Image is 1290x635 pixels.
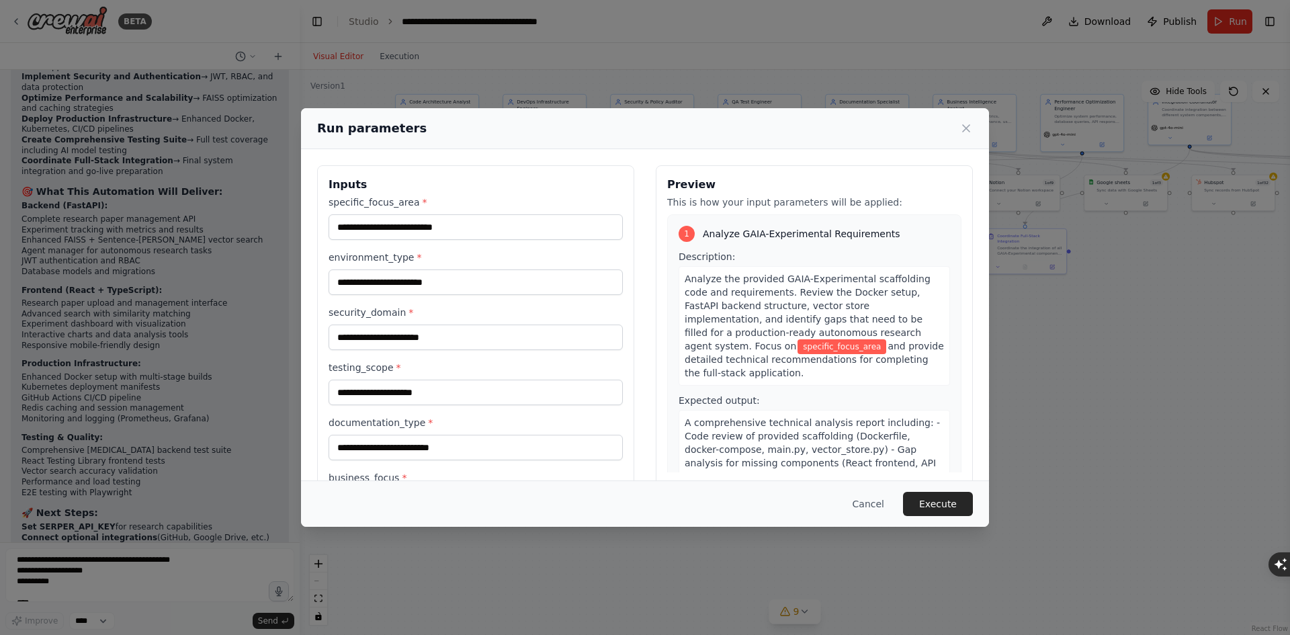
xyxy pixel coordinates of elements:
[667,177,961,193] h3: Preview
[667,196,961,209] p: This is how your input parameters will be applied:
[679,251,735,262] span: Description:
[842,492,895,516] button: Cancel
[798,339,886,354] span: Variable: specific_focus_area
[329,306,623,319] label: security_domain
[703,227,900,241] span: Analyze GAIA-Experimental Requirements
[329,196,623,209] label: specific_focus_area
[329,416,623,429] label: documentation_type
[329,471,623,484] label: business_focus
[329,177,623,193] h3: Inputs
[903,492,973,516] button: Execute
[317,119,427,138] h2: Run parameters
[685,273,931,351] span: Analyze the provided GAIA-Experimental scaffolding code and requirements. Review the Docker setup...
[685,341,944,378] span: and provide detailed technical recommendations for completing the full-stack application.
[329,251,623,264] label: environment_type
[679,226,695,242] div: 1
[329,361,623,374] label: testing_scope
[679,395,760,406] span: Expected output:
[685,417,943,562] span: A comprehensive technical analysis report including: - Code review of provided scaffolding (Docke...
